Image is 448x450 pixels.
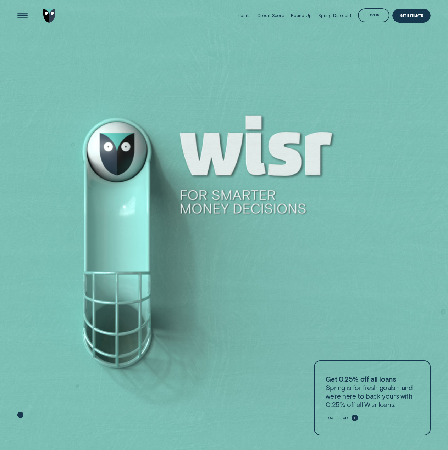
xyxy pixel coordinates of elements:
[43,9,55,23] img: Wisr
[326,375,419,409] p: Spring is for fresh goals - and we’re here to back yours with 0.25% off all Wisr loans.
[314,360,431,435] a: Get 0.25% off all loansSpring is for fresh goals - and we’re here to back yours with 0.25% off al...
[291,13,311,18] div: Round Up
[318,13,352,18] div: Spring Discount
[326,375,396,383] strong: Get 0.25% off all loans
[238,13,251,18] div: Loans
[358,8,389,22] button: Log in
[392,9,431,23] a: Get Estimate
[16,9,30,23] button: Open Menu
[257,13,284,18] div: Credit Score
[326,415,350,421] span: Learn more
